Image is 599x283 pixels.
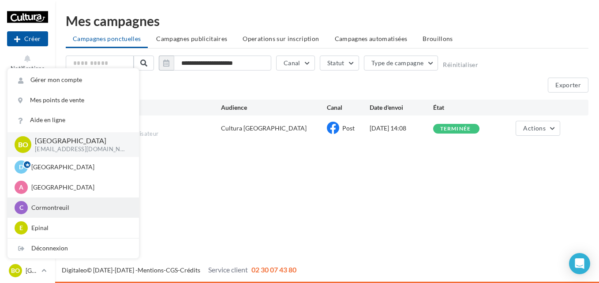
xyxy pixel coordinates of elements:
a: Crédits [180,266,200,274]
button: Exporter [548,78,588,93]
div: Déconnexion [7,238,139,258]
button: Créer [7,31,48,46]
span: 02 30 07 43 80 [251,265,296,274]
a: Mentions [138,266,164,274]
button: Type de campagne [364,56,438,71]
p: [GEOGRAPHIC_DATA] [31,163,128,171]
div: Mes campagnes [66,14,588,27]
span: C [19,203,23,212]
span: Post [342,124,355,132]
button: Réinitialiser [443,61,478,68]
div: [DATE] 14:08 [370,124,433,133]
div: Canal [327,103,369,112]
p: Cormontreuil [31,203,128,212]
div: Nom [73,103,221,112]
a: CGS [166,266,178,274]
p: [GEOGRAPHIC_DATA] [35,136,125,146]
span: © [DATE]-[DATE] - - - [62,266,296,274]
span: Service client [208,265,248,274]
p: [EMAIL_ADDRESS][DOMAIN_NAME] [35,145,125,153]
div: terminée [440,126,471,132]
button: Actions [516,121,560,136]
div: État [433,103,497,112]
a: Digitaleo [62,266,87,274]
button: Canal [276,56,315,71]
span: Actions [523,124,545,132]
span: Campagnes publicitaires [156,35,227,42]
div: Cultura [GEOGRAPHIC_DATA] [221,124,307,133]
div: Audience [221,103,327,112]
a: Bo [GEOGRAPHIC_DATA] [7,262,48,279]
span: E [19,223,23,232]
a: Mes points de vente [7,90,139,110]
div: Date d'envoi [370,103,433,112]
button: Statut [320,56,359,71]
span: Notifications [11,65,45,72]
div: Open Intercom Messenger [569,253,590,274]
span: Campagnes automatisées [335,35,408,42]
span: Brouillons [423,35,453,42]
span: Operations sur inscription [243,35,319,42]
button: Notifications [7,52,48,74]
span: D [19,163,23,171]
p: [GEOGRAPHIC_DATA] [31,183,128,192]
span: A [19,183,23,192]
p: [GEOGRAPHIC_DATA] [26,266,38,275]
a: Gérer mon compte [7,70,139,90]
span: Bo [11,266,20,275]
span: Envoyée par un autre utilisateur [73,130,221,138]
p: Epinal [31,223,128,232]
span: Bo [18,139,28,149]
a: Aide en ligne [7,110,139,130]
div: Nouvelle campagne [7,31,48,46]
